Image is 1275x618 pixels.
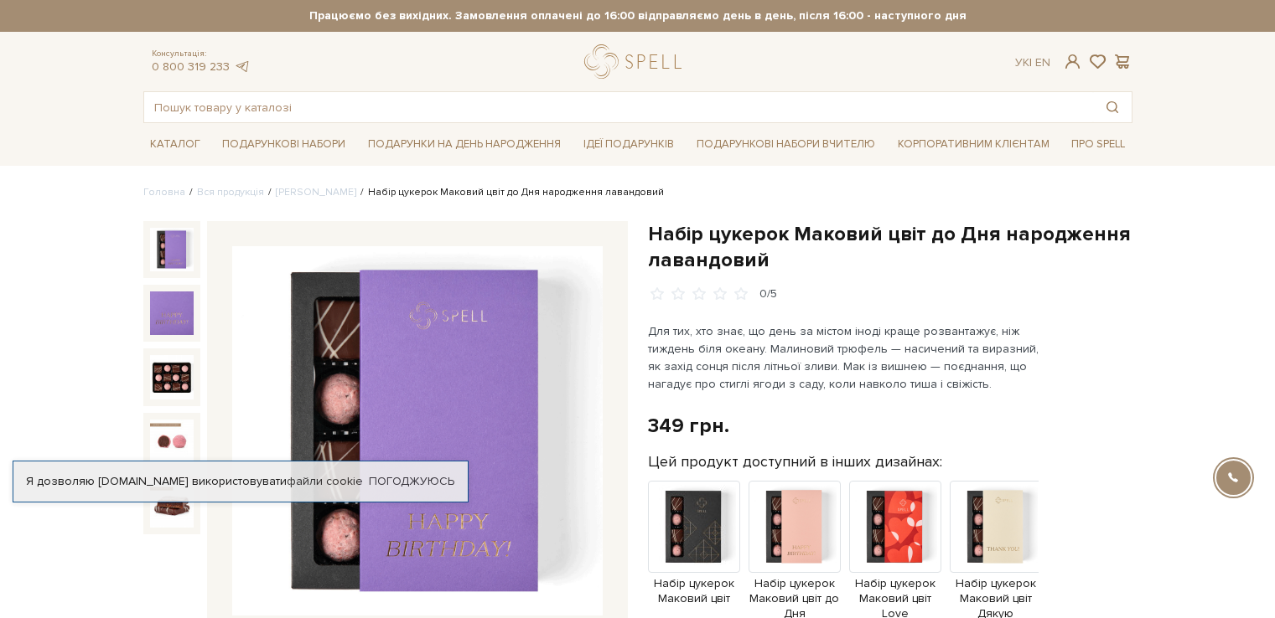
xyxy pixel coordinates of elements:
[150,420,194,463] img: Набір цукерок Маковий цвіт до Дня народження лавандовий
[197,186,264,198] a: Вся продукція
[369,474,454,489] a: Погоджуюсь
[144,92,1093,122] input: Пошук товару у каталозі
[150,483,194,527] img: Набір цукерок Маковий цвіт до Дня народження лавандовий
[1015,55,1050,70] div: Ук
[950,481,1042,573] img: Продукт
[648,481,740,573] img: Продукт
[287,474,363,488] a: файли cookie
[648,322,1041,393] p: Для тих, хто знає, що день за містом іноді краще розвантажує, ніж тиждень біля океану. Малиновий ...
[276,186,356,198] a: [PERSON_NAME]
[648,221,1132,273] h1: Набір цукерок Маковий цвіт до Дня народження лавандовий
[143,8,1132,23] strong: Працюємо без вихідних. Замовлення оплачені до 16:00 відправляємо день в день, після 16:00 - насту...
[143,186,185,198] a: Головна
[648,452,942,471] label: Цей продукт доступний в інших дизайнах:
[891,131,1056,157] a: Корпоративним клієнтам
[1035,55,1050,70] a: En
[215,131,352,157] a: Подарункові набори
[577,131,681,157] a: Ідеї подарунків
[143,131,207,157] a: Каталог
[759,286,777,302] div: 0/5
[150,228,194,271] img: Набір цукерок Маковий цвіт до Дня народження лавандовий
[361,131,568,157] a: Подарунки на День народження
[1029,55,1032,70] span: |
[13,474,468,489] div: Я дозволяю [DOMAIN_NAME] використовувати
[1065,131,1132,157] a: Про Spell
[150,355,194,399] img: Набір цукерок Маковий цвіт до Дня народження лавандовий
[648,576,740,606] span: Набір цукерок Маковий цвіт
[749,481,841,573] img: Продукт
[648,413,729,439] div: 349 грн.
[648,518,740,606] a: Набір цукерок Маковий цвіт
[150,291,194,335] img: Набір цукерок Маковий цвіт до Дня народження лавандовий
[356,185,664,200] li: Набір цукерок Маковий цвіт до Дня народження лавандовий
[234,59,251,74] a: telegram
[584,44,689,79] a: logo
[690,130,882,158] a: Подарункові набори Вчителю
[152,49,251,59] span: Консультація:
[849,481,941,573] img: Продукт
[152,59,230,74] a: 0 800 319 233
[1093,92,1132,122] button: Пошук товару у каталозі
[232,246,603,616] img: Набір цукерок Маковий цвіт до Дня народження лавандовий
